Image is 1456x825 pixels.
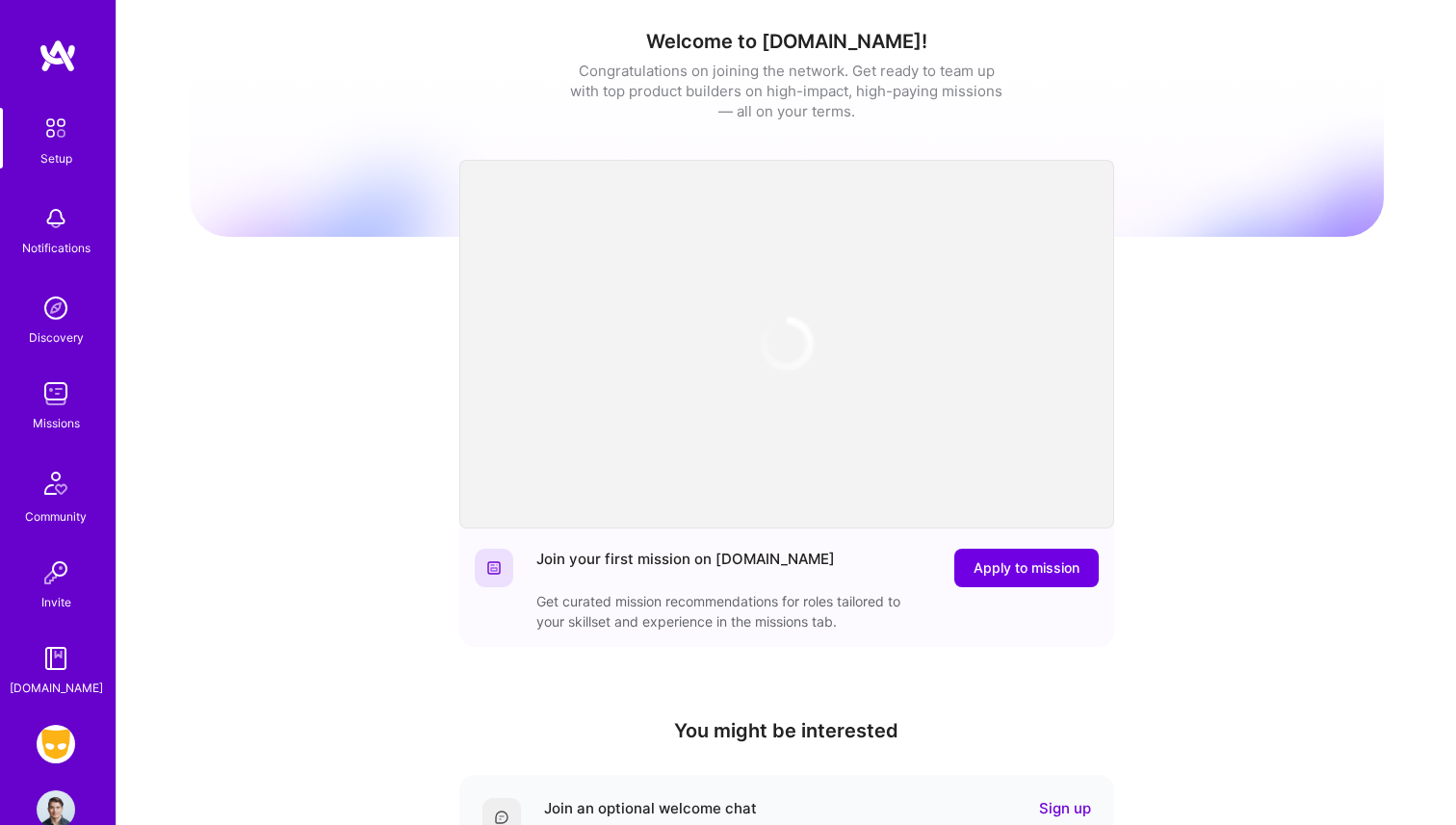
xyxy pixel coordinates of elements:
[33,413,80,433] div: Missions
[41,592,71,612] div: Invite
[459,719,1114,742] h4: You might be interested
[37,639,75,678] img: guide book
[536,549,835,587] div: Join your first mission on [DOMAIN_NAME]
[752,310,820,378] img: loading
[39,39,77,73] img: logo
[37,199,75,238] img: bell
[25,506,87,527] div: Community
[37,374,75,413] img: teamwork
[22,238,91,258] div: Notifications
[459,160,1114,529] iframe: video
[544,798,757,818] div: Join an optional welcome chat
[29,327,84,348] div: Discovery
[37,289,75,327] img: discovery
[486,560,502,576] img: Website
[33,460,79,506] img: Community
[36,108,76,148] img: setup
[10,678,103,698] div: [DOMAIN_NAME]
[954,549,1099,587] button: Apply to mission
[40,148,72,168] div: Setup
[494,810,509,825] img: Comment
[32,725,80,763] a: Grindr: Mobile + BE + Cloud
[190,30,1384,53] h1: Welcome to [DOMAIN_NAME]!
[536,591,922,632] div: Get curated mission recommendations for roles tailored to your skillset and experience in the mis...
[37,725,75,763] img: Grindr: Mobile + BE + Cloud
[974,558,1079,578] span: Apply to mission
[37,554,75,592] img: Invite
[570,61,1003,121] div: Congratulations on joining the network. Get ready to team up with top product builders on high-im...
[1039,798,1091,818] a: Sign up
